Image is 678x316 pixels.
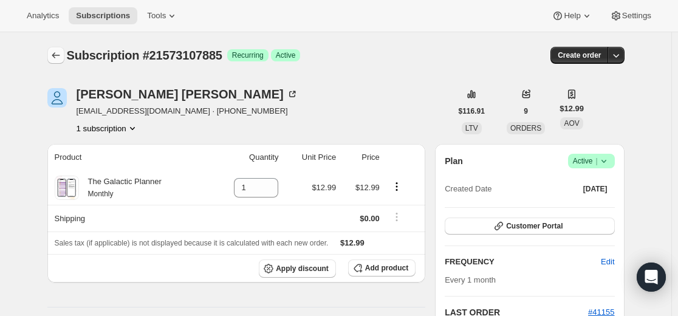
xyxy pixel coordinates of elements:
[594,252,621,272] button: Edit
[550,47,608,64] button: Create order
[387,210,406,224] button: Shipping actions
[387,180,406,193] button: Product actions
[27,11,59,21] span: Analytics
[576,180,615,197] button: [DATE]
[88,190,114,198] small: Monthly
[564,11,580,21] span: Help
[560,103,584,115] span: $12.99
[445,256,601,268] h2: FREQUENCY
[365,263,408,273] span: Add product
[232,50,264,60] span: Recurring
[445,275,496,284] span: Every 1 month
[282,144,340,171] th: Unit Price
[147,11,166,21] span: Tools
[79,176,162,200] div: The Galactic Planner
[76,11,130,21] span: Subscriptions
[510,124,541,132] span: ORDERS
[19,7,66,24] button: Analytics
[348,259,416,276] button: Add product
[276,264,329,273] span: Apply discount
[583,184,608,194] span: [DATE]
[622,11,651,21] span: Settings
[637,263,666,292] div: Open Intercom Messenger
[312,183,336,192] span: $12.99
[47,47,64,64] button: Subscriptions
[56,176,77,200] img: product img
[140,7,185,24] button: Tools
[77,88,298,100] div: [PERSON_NAME] [PERSON_NAME]
[516,103,535,120] button: 9
[55,239,329,247] span: Sales tax (if applicable) is not displayed because it is calculated with each new order.
[603,7,659,24] button: Settings
[451,103,492,120] button: $116.91
[47,88,67,108] span: Sandra Robinson
[355,183,380,192] span: $12.99
[276,50,296,60] span: Active
[445,183,491,195] span: Created Date
[77,122,139,134] button: Product actions
[340,144,383,171] th: Price
[506,221,563,231] span: Customer Portal
[601,256,614,268] span: Edit
[465,124,478,132] span: LTV
[77,105,298,117] span: [EMAIL_ADDRESS][DOMAIN_NAME] · [PHONE_NUMBER]
[445,218,614,235] button: Customer Portal
[544,7,600,24] button: Help
[69,7,137,24] button: Subscriptions
[211,144,282,171] th: Quantity
[573,155,610,167] span: Active
[47,205,211,232] th: Shipping
[564,119,579,128] span: AOV
[524,106,528,116] span: 9
[445,155,463,167] h2: Plan
[67,49,222,62] span: Subscription #21573107885
[595,156,597,166] span: |
[459,106,485,116] span: $116.91
[259,259,336,278] button: Apply discount
[340,238,365,247] span: $12.99
[360,214,380,223] span: $0.00
[47,144,211,171] th: Product
[558,50,601,60] span: Create order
